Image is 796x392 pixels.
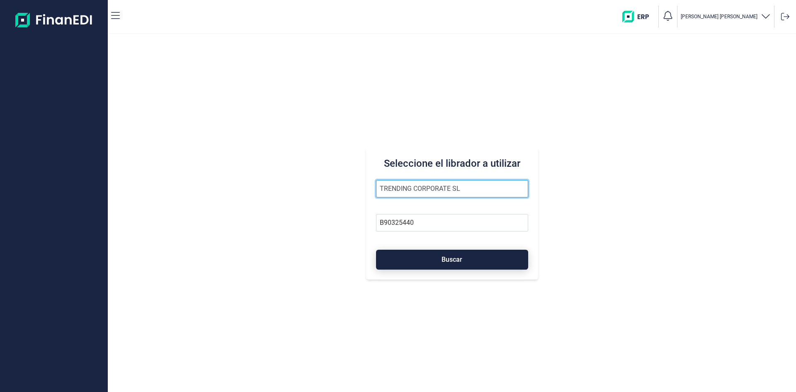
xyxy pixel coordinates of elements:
[376,214,528,231] input: Busque por NIF
[442,256,462,263] span: Buscar
[376,250,528,270] button: Buscar
[622,11,655,22] img: erp
[376,180,528,197] input: Seleccione la razón social
[681,11,771,23] button: [PERSON_NAME] [PERSON_NAME]
[15,7,93,33] img: Logo de aplicación
[376,157,528,170] h3: Seleccione el librador a utilizar
[681,13,757,20] p: [PERSON_NAME] [PERSON_NAME]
